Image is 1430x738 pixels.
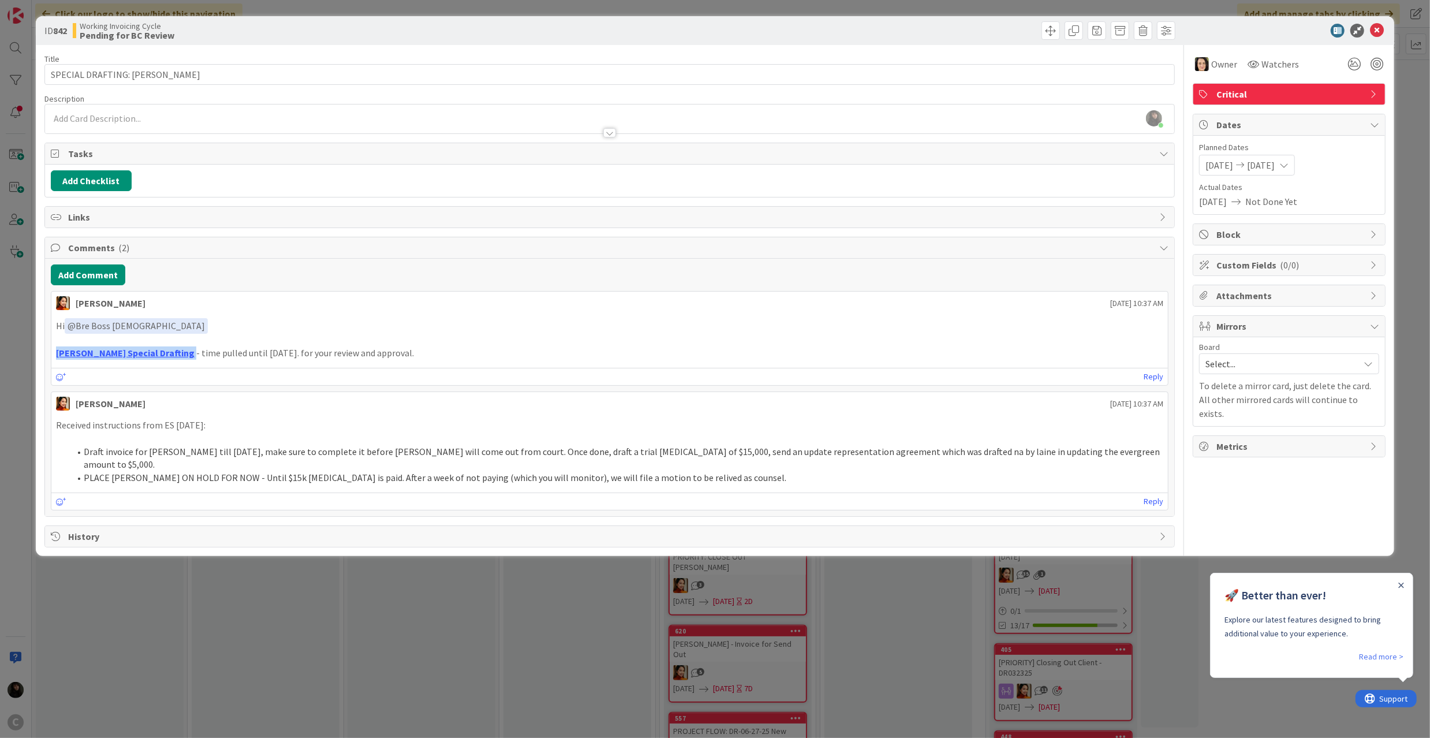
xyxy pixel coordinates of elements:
a: Reply [1144,494,1163,509]
span: [DATE] [1199,195,1227,208]
li: PLACE [PERSON_NAME] ON HOLD FOR NOW - Until $15k [MEDICAL_DATA] is paid. After a week of not payi... [70,471,1163,484]
li: Draft invoice for [PERSON_NAME] till [DATE], make sure to complete it before [PERSON_NAME] will c... [70,445,1163,471]
div: [PERSON_NAME] [76,296,145,310]
iframe: UserGuiding Product Updates RC Tooltip [1210,573,1417,683]
img: xZDIgFEXJ2bLOewZ7ObDEULuHMaA3y1N.PNG [1146,110,1162,126]
span: Dates [1216,118,1364,132]
span: [DATE] 10:37 AM [1110,398,1163,410]
img: PM [56,397,70,411]
p: To delete a mirror card, just delete the card. All other mirrored cards will continue to exists. [1199,379,1379,420]
span: Mirrors [1216,319,1364,333]
span: Description [44,94,84,104]
span: ( 2 ) [118,242,129,254]
span: Comments [68,241,1153,255]
span: @ [68,320,76,331]
span: Critical [1216,87,1364,101]
span: Planned Dates [1199,141,1379,154]
a: [PERSON_NAME] Special Drafting [56,347,195,359]
span: Board [1199,343,1220,351]
div: [PERSON_NAME] [76,397,145,411]
span: ( 0/0 ) [1280,259,1299,271]
span: Tasks [68,147,1153,161]
span: [DATE] 10:37 AM [1110,297,1163,310]
span: Attachments [1216,289,1364,303]
span: Block [1216,228,1364,241]
span: Select... [1205,356,1353,372]
span: Links [68,210,1153,224]
p: Hi [56,318,1163,334]
span: Custom Fields [1216,258,1364,272]
span: Owner [1211,57,1237,71]
button: Add Checklist [51,170,132,191]
img: BL [1195,57,1209,71]
span: [DATE] [1247,158,1275,172]
span: Bre Boss [DEMOGRAPHIC_DATA] [68,320,205,331]
span: Support [24,2,53,16]
p: - time pulled until [DATE]. for your review and approval. [56,346,1163,360]
a: Reply [1144,370,1163,384]
span: Actual Dates [1199,181,1379,193]
span: Metrics [1216,439,1364,453]
span: History [68,530,1153,543]
input: type card name here... [44,64,1175,85]
span: Not Done Yet [1245,195,1297,208]
p: Received instructions from ES [DATE]: [56,419,1163,432]
span: [DATE] [1205,158,1233,172]
img: PM [56,296,70,310]
span: Watchers [1261,57,1299,71]
button: Add Comment [51,264,125,285]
